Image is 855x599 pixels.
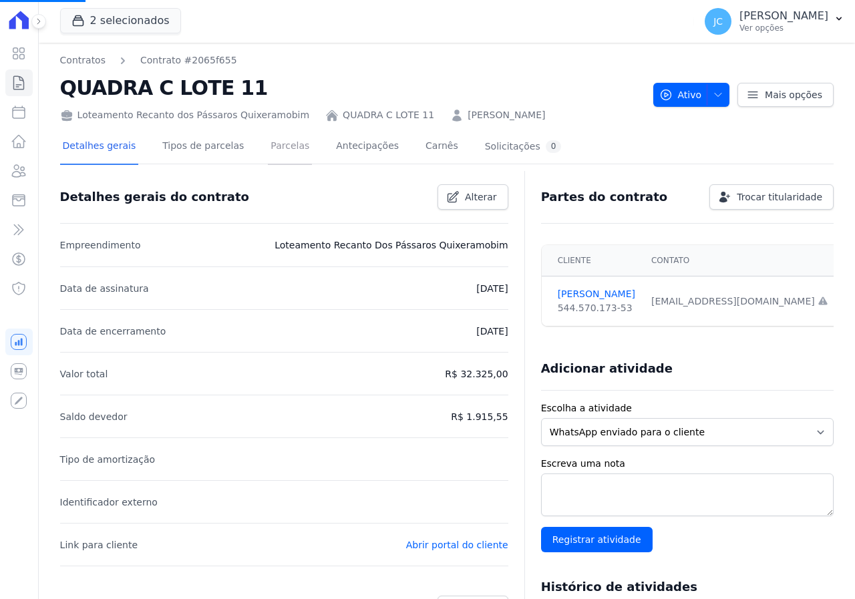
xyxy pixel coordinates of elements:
[268,130,312,165] a: Parcelas
[476,280,508,296] p: [DATE]
[60,73,643,103] h2: QUADRA C LOTE 11
[541,579,697,595] h3: Histórico de atividades
[476,323,508,339] p: [DATE]
[60,130,139,165] a: Detalhes gerais
[160,130,246,165] a: Tipos de parcelas
[542,245,643,276] th: Cliente
[709,184,834,210] a: Trocar titularidade
[659,83,702,107] span: Ativo
[275,237,508,253] p: Loteamento Recanto Dos Pássaros Quixeramobim
[653,83,730,107] button: Ativo
[485,140,562,153] div: Solicitações
[445,366,508,382] p: R$ 32.325,00
[60,280,149,296] p: Data de assinatura
[465,190,497,204] span: Alterar
[713,17,723,26] span: JC
[451,409,508,425] p: R$ 1.915,55
[60,108,310,122] div: Loteamento Recanto dos Pássaros Quixeramobim
[737,83,834,107] a: Mais opções
[60,409,128,425] p: Saldo devedor
[333,130,401,165] a: Antecipações
[60,237,141,253] p: Empreendimento
[541,401,834,415] label: Escolha a atividade
[60,53,106,67] a: Contratos
[651,294,828,309] div: [EMAIL_ADDRESS][DOMAIN_NAME]
[60,451,156,467] p: Tipo de amortização
[739,23,828,33] p: Ver opções
[406,540,508,550] a: Abrir portal do cliente
[541,457,834,471] label: Escreva uma nota
[140,53,237,67] a: Contrato #2065f655
[558,301,635,315] div: 544.570.173-53
[541,527,653,552] input: Registrar atividade
[558,287,635,301] a: [PERSON_NAME]
[343,108,434,122] a: QUADRA C LOTE 11
[694,3,855,40] button: JC [PERSON_NAME] Ver opções
[541,361,673,377] h3: Adicionar atividade
[739,9,828,23] p: [PERSON_NAME]
[482,130,564,165] a: Solicitações0
[60,323,166,339] p: Data de encerramento
[546,140,562,153] div: 0
[60,366,108,382] p: Valor total
[643,245,836,276] th: Contato
[60,494,158,510] p: Identificador externo
[765,88,822,102] span: Mais opções
[60,8,181,33] button: 2 selecionados
[60,53,643,67] nav: Breadcrumb
[423,130,461,165] a: Carnês
[438,184,508,210] a: Alterar
[541,189,668,205] h3: Partes do contrato
[737,190,822,204] span: Trocar titularidade
[60,537,138,553] p: Link para cliente
[468,108,545,122] a: [PERSON_NAME]
[60,53,237,67] nav: Breadcrumb
[60,189,249,205] h3: Detalhes gerais do contrato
